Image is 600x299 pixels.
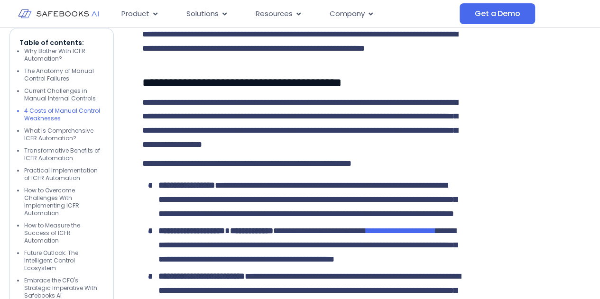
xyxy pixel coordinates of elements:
span: Resources [256,9,293,19]
div: Menu Toggle [114,5,460,23]
li: Current Challenges in Manual Internal Controls [24,87,104,102]
li: Why Bother With ICFR Automation? [24,47,104,63]
nav: Menu [114,5,460,23]
li: Future Outlook: The Intelligent Control Ecosystem [24,249,104,272]
span: Product [121,9,149,19]
li: What Is Comprehensive ICFR Automation? [24,127,104,142]
li: How to Overcome Challenges With Implementing ICFR Automation [24,187,104,217]
p: Table of contents: [19,38,104,47]
li: 4 Costs of Manual Control Weaknesses [24,107,104,122]
li: Practical Implementation of ICFR Automation [24,167,104,182]
li: The Anatomy of Manual Control Failures [24,67,104,82]
li: Transformative Benefits of ICFR Automation [24,147,104,162]
span: Solutions [186,9,219,19]
span: Get a Demo [475,9,520,18]
li: How to Measure the Success of ICFR Automation [24,222,104,245]
a: Get a Demo [460,3,535,24]
span: Company [330,9,365,19]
